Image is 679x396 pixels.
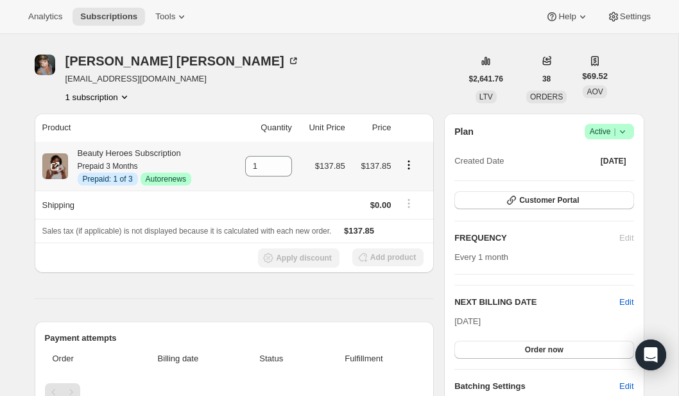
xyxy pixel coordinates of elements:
span: | [614,126,615,137]
h2: FREQUENCY [454,232,619,245]
span: Rachel Estrada [35,55,55,75]
h6: Batching Settings [454,380,619,393]
span: Edit [619,380,633,393]
span: $137.85 [344,226,374,236]
button: [DATE] [593,152,634,170]
span: [EMAIL_ADDRESS][DOMAIN_NAME] [65,73,300,85]
span: Created Date [454,155,504,168]
span: Status [239,352,304,365]
th: Shipping [35,191,230,219]
button: Tools [148,8,196,26]
span: Help [558,12,576,22]
th: Price [349,114,395,142]
button: Order now [454,341,633,359]
button: 38 [535,70,558,88]
span: Analytics [28,12,62,22]
button: Subscriptions [73,8,145,26]
h2: Payment attempts [45,332,424,345]
span: Sales tax (if applicable) is not displayed because it is calculated with each new order. [42,227,332,236]
button: Shipping actions [399,196,419,211]
h2: Plan [454,125,474,138]
span: Customer Portal [519,195,579,205]
button: Edit [619,296,633,309]
span: [DATE] [601,156,626,166]
div: Open Intercom Messenger [635,340,666,370]
button: $2,641.76 [461,70,511,88]
span: AOV [587,87,603,96]
span: LTV [479,92,493,101]
span: 38 [542,74,551,84]
span: Subscriptions [80,12,137,22]
span: Billing date [125,352,231,365]
span: Fulfillment [312,352,416,365]
button: Analytics [21,8,70,26]
span: Prepaid: 1 of 3 [83,174,133,184]
span: Autorenews [146,174,186,184]
span: $2,641.76 [469,74,503,84]
div: [PERSON_NAME] [PERSON_NAME] [65,55,300,67]
h2: NEXT BILLING DATE [454,296,619,309]
div: Beauty Heroes Subscription [68,147,191,185]
button: Product actions [399,158,419,172]
th: Quantity [230,114,296,142]
span: Settings [620,12,651,22]
span: [DATE] [454,316,481,326]
button: Settings [599,8,658,26]
span: $137.85 [361,161,391,171]
button: Product actions [65,90,131,103]
th: Unit Price [296,114,349,142]
button: Help [538,8,596,26]
span: $137.85 [315,161,345,171]
span: Tools [155,12,175,22]
small: Prepaid 3 Months [78,162,138,171]
span: Order now [525,345,563,355]
span: $0.00 [370,200,391,210]
button: Customer Portal [454,191,633,209]
span: $69.52 [582,70,608,83]
th: Product [35,114,230,142]
span: Active [590,125,629,138]
th: Order [45,345,122,373]
span: ORDERS [530,92,563,101]
img: product img [42,153,68,179]
span: Every 1 month [454,252,508,262]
